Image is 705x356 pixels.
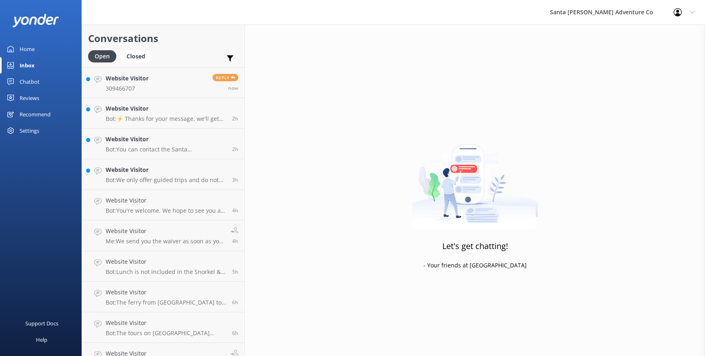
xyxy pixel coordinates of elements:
p: - Your friends at [GEOGRAPHIC_DATA] [423,261,527,270]
p: Bot: ⚡ Thanks for your message, we'll get back to you as soon as we can. You're also welcome to k... [106,115,226,122]
div: Chatbot [20,73,40,90]
div: Home [20,41,35,57]
h4: Website Visitor [106,257,226,266]
a: Website VisitorBot:You're welcome. We hope to see you at [GEOGRAPHIC_DATA][PERSON_NAME] Adventure... [82,190,244,220]
a: Website VisitorBot:We only offer guided trips and do not rent equipment.3h [82,159,244,190]
p: 309466707 [106,85,149,92]
p: Bot: The tours on [GEOGRAPHIC_DATA][PERSON_NAME] take place at [GEOGRAPHIC_DATA]. [106,329,226,337]
p: Bot: You can contact the Santa [PERSON_NAME] Adventure Co. team at [PHONE_NUMBER], or by emailing... [106,146,226,153]
span: Sep 01 2025 01:24pm (UTC -07:00) America/Tijuana [232,146,238,153]
h4: Website Visitor [106,135,226,144]
a: Website VisitorBot:The tours on [GEOGRAPHIC_DATA][PERSON_NAME] take place at [GEOGRAPHIC_DATA].6h [82,312,244,343]
a: Closed [120,51,155,60]
p: Bot: Lunch is not included in the Snorkel & Kayak Tour, so you will need to bring your own lunch. [106,268,226,276]
h4: Website Visitor [106,318,226,327]
span: Sep 01 2025 09:30am (UTC -07:00) America/Tijuana [232,299,238,306]
p: Bot: We only offer guided trips and do not rent equipment. [106,176,226,184]
span: Sep 01 2025 09:21am (UTC -07:00) America/Tijuana [232,329,238,336]
span: Sep 01 2025 10:21am (UTC -07:00) America/Tijuana [232,268,238,275]
p: Bot: You're welcome. We hope to see you at [GEOGRAPHIC_DATA][PERSON_NAME] Adventure Co. soon! [106,207,226,214]
div: Inbox [20,57,35,73]
a: Website VisitorBot:You can contact the Santa [PERSON_NAME] Adventure Co. team at [PHONE_NUMBER], ... [82,129,244,159]
h4: Website Visitor [106,165,226,174]
a: Website Visitor309466707Replynow [82,67,244,98]
span: Sep 01 2025 12:05pm (UTC -07:00) America/Tijuana [232,207,238,214]
a: Open [88,51,120,60]
div: Settings [20,122,39,139]
h4: Website Visitor [106,227,225,236]
img: artwork of a man stealing a conversation from at giant smartphone [412,127,538,229]
h2: Conversations [88,31,238,46]
a: Website VisitorMe:We send you the waiver as soon as you book! It is an individual link for each b... [82,220,244,251]
p: Bot: The ferry from [GEOGRAPHIC_DATA] to the [GEOGRAPHIC_DATA] takes approximately 1-1.5 hours. [106,299,226,306]
span: Sep 01 2025 04:09pm (UTC -07:00) America/Tijuana [228,85,238,91]
a: Website VisitorBot:Lunch is not included in the Snorkel & Kayak Tour, so you will need to bring y... [82,251,244,282]
h4: Website Visitor [106,196,226,205]
span: Reply [213,74,238,81]
div: Open [88,50,116,62]
h4: Website Visitor [106,288,226,297]
div: Help [36,332,47,348]
a: Website VisitorBot:The ferry from [GEOGRAPHIC_DATA] to the [GEOGRAPHIC_DATA] takes approximately ... [82,282,244,312]
span: Sep 01 2025 11:23am (UTC -07:00) America/Tijuana [232,238,238,245]
div: Recommend [20,106,51,122]
p: Me: We send you the waiver as soon as you book! It is an individual link for each booking [106,238,225,245]
div: Reviews [20,90,39,106]
a: Website VisitorBot:⚡ Thanks for your message, we'll get back to you as soon as we can. You're als... [82,98,244,129]
span: Sep 01 2025 01:57pm (UTC -07:00) America/Tijuana [232,115,238,122]
div: Closed [120,50,151,62]
h4: Website Visitor [106,104,226,113]
div: Support Docs [25,315,58,332]
h3: Let's get chatting! [442,240,508,253]
img: yonder-white-logo.png [12,14,59,27]
h4: Website Visitor [106,74,149,83]
span: Sep 01 2025 12:33pm (UTC -07:00) America/Tijuana [232,176,238,183]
